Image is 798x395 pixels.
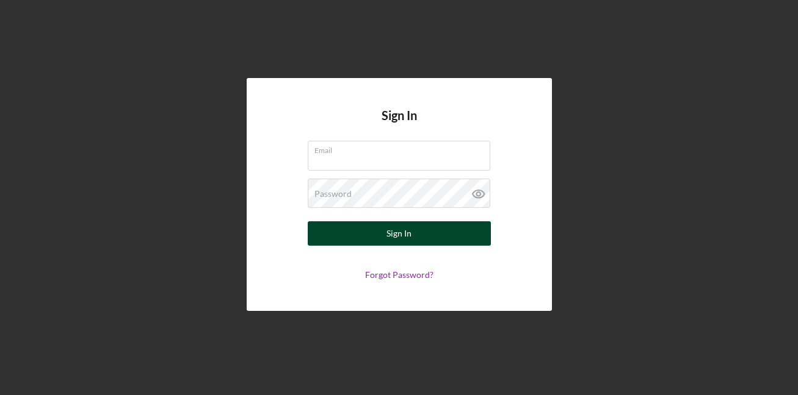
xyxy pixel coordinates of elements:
[386,221,412,246] div: Sign In
[314,189,352,199] label: Password
[314,141,490,155] label: Email
[382,109,417,141] h4: Sign In
[365,269,433,280] a: Forgot Password?
[308,221,491,246] button: Sign In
